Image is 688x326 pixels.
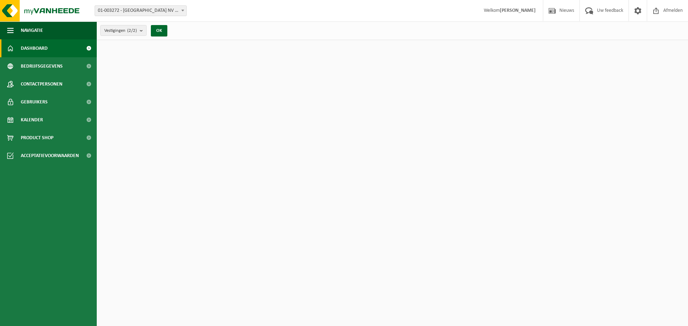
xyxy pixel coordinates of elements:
[500,8,536,13] strong: [PERSON_NAME]
[21,57,63,75] span: Bedrijfsgegevens
[95,5,187,16] span: 01-003272 - BELGOSUC NV - BEERNEM
[95,6,186,16] span: 01-003272 - BELGOSUC NV - BEERNEM
[21,129,53,147] span: Product Shop
[151,25,167,37] button: OK
[21,75,62,93] span: Contactpersonen
[21,39,48,57] span: Dashboard
[104,25,137,36] span: Vestigingen
[21,93,48,111] span: Gebruikers
[100,25,147,36] button: Vestigingen(2/2)
[127,28,137,33] count: (2/2)
[21,147,79,165] span: Acceptatievoorwaarden
[21,111,43,129] span: Kalender
[21,21,43,39] span: Navigatie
